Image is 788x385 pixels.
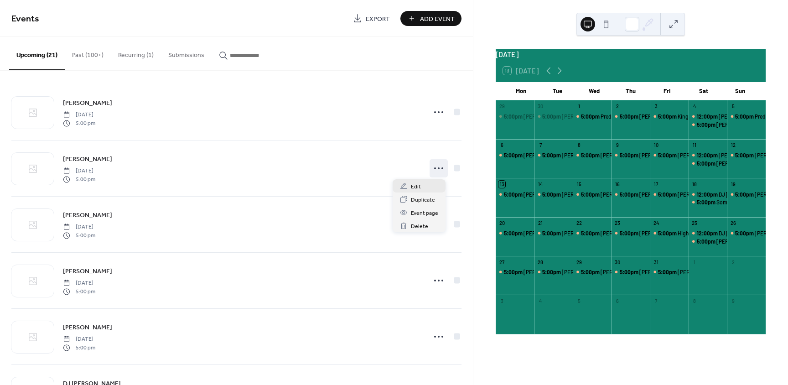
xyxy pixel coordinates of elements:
div: [PERSON_NAME] [719,151,760,159]
div: Thu [612,82,649,100]
div: 30 [614,259,621,265]
div: Richie Hume [727,191,766,198]
span: Add Event [420,14,455,24]
div: 31 [653,259,659,265]
div: 6 [498,142,505,149]
div: Fri [649,82,685,100]
span: 5:00pm [581,151,601,159]
button: Upcoming (21) [9,37,65,70]
span: 5:00pm [620,113,639,120]
a: [PERSON_NAME] [63,210,112,220]
a: [PERSON_NAME] [63,98,112,108]
div: 24 [653,220,659,227]
div: Paul Anthony [689,238,727,245]
div: 27 [498,259,505,265]
div: [PERSON_NAME] [601,191,642,198]
div: [PERSON_NAME] [639,151,681,159]
div: 7 [537,142,544,149]
div: 21 [537,220,544,227]
span: 5:00pm [658,191,678,198]
span: 5:00pm [620,268,639,276]
div: [PERSON_NAME] [719,113,760,120]
div: Kyle Shaw [496,151,534,159]
span: 5:00pm [542,191,562,198]
div: 3 [653,103,659,110]
div: Carlos and Joe [727,151,766,159]
div: 30 [537,103,544,110]
span: [PERSON_NAME] [63,267,112,276]
div: 9 [614,142,621,149]
div: Something Major [689,198,727,206]
div: [PERSON_NAME] [524,268,565,276]
div: DJ [PERSON_NAME] [719,229,767,237]
div: [PERSON_NAME] [716,121,758,129]
div: [PERSON_NAME] [562,229,603,237]
span: 5:00pm [735,191,755,198]
div: DJ Tito [689,113,727,120]
div: Kyle Shaw [496,229,534,237]
div: Higher Standards [650,229,689,237]
div: [PERSON_NAME] [562,191,603,198]
div: Jeremy James [612,151,650,159]
span: 5:00pm [620,229,639,237]
div: [PERSON_NAME] [716,238,758,245]
div: [PERSON_NAME] [601,151,642,159]
span: Event page [411,208,438,218]
div: Rochford and Underwood [650,268,689,276]
div: Cormac Kavanagh [650,191,689,198]
span: 5:00 pm [63,343,95,352]
div: Tue [539,82,576,100]
div: 25 [691,220,698,227]
div: [PERSON_NAME] and [PERSON_NAME] [678,268,772,276]
div: Bryan Smith [573,268,612,276]
div: [PERSON_NAME] [639,229,681,237]
div: 7 [653,297,659,304]
div: Johnny B [534,151,573,159]
button: Past (100+) [65,37,111,69]
div: 5 [730,103,736,110]
div: [DATE] [496,49,766,60]
div: [PERSON_NAME] [601,229,642,237]
div: [PERSON_NAME] [524,113,565,120]
div: 6 [614,297,621,304]
div: Pred Shreds [755,113,783,120]
span: 5:00pm [735,113,755,120]
div: Steve Balesteri [496,268,534,276]
div: Sat [685,82,722,100]
span: 5:00pm [504,113,524,120]
div: 26 [730,220,736,227]
span: Export [366,14,390,24]
div: Pred Shreds [727,113,766,120]
div: Pred Shreds [573,113,612,120]
div: Jeremy James [612,113,650,120]
span: Edit [411,182,421,192]
span: [PERSON_NAME] [63,211,112,220]
div: [PERSON_NAME] [639,113,681,120]
span: 5:00pm [504,229,524,237]
div: 13 [498,181,505,187]
div: 16 [614,181,621,187]
span: 5:00 pm [63,287,95,296]
span: 5:00pm [542,151,562,159]
span: 12:00pm [697,113,719,120]
div: [PERSON_NAME] [601,268,642,276]
div: 28 [537,259,544,265]
span: [PERSON_NAME] [63,323,112,333]
div: Bryan Smith [573,191,612,198]
span: 5:00 pm [63,175,95,183]
span: 5:00pm [620,191,639,198]
div: 29 [498,103,505,110]
div: 17 [653,181,659,187]
div: [PERSON_NAME] [524,229,565,237]
div: DJ Teo [689,151,727,159]
div: 10 [653,142,659,149]
div: 15 [575,181,582,187]
div: 18 [691,181,698,187]
span: 5:00 pm [63,231,95,239]
div: Tony Rook [534,113,573,120]
div: [PERSON_NAME] [639,191,681,198]
div: [PERSON_NAME] [562,268,603,276]
span: 5:00pm [581,229,601,237]
span: [DATE] [63,223,95,231]
div: 3 [498,297,505,304]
